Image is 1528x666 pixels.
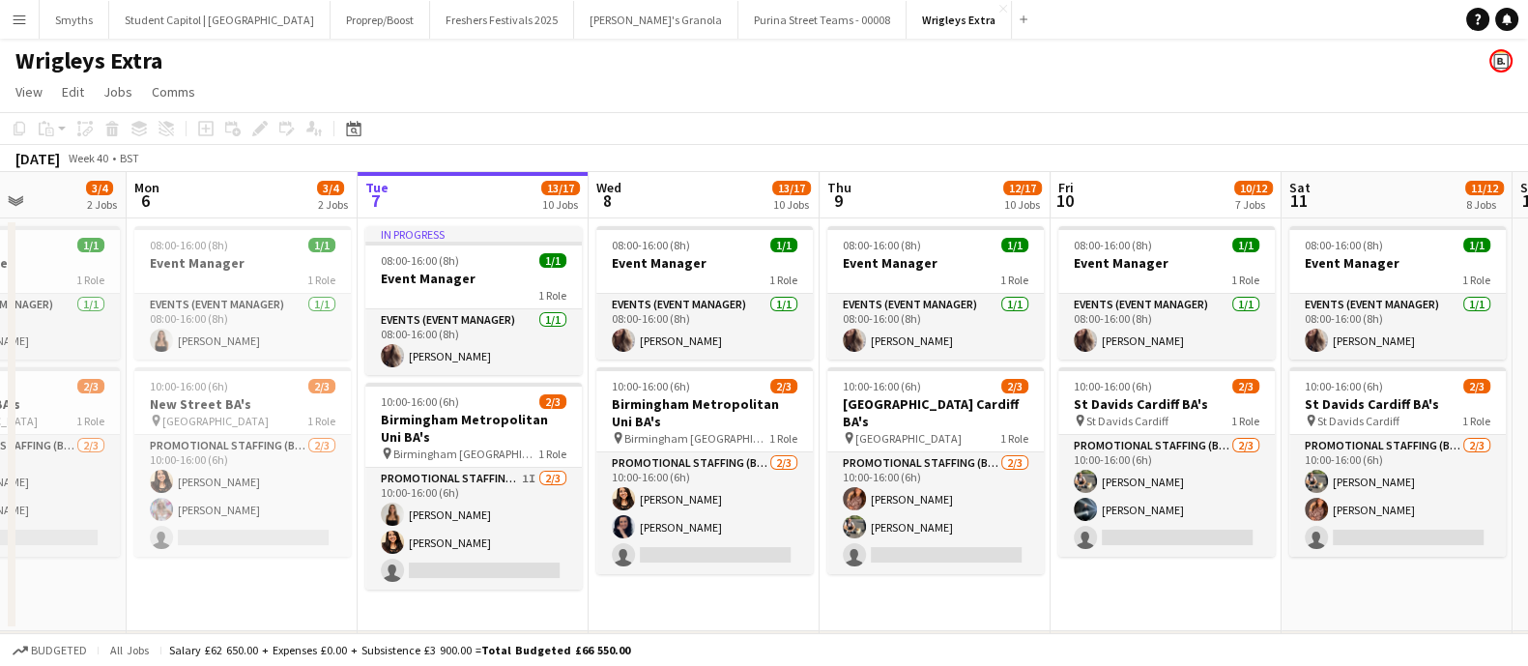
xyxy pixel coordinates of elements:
[331,1,430,39] button: Proprep/Boost
[96,79,140,104] a: Jobs
[54,79,92,104] a: Edit
[62,83,84,101] span: Edit
[10,640,90,661] button: Budgeted
[31,644,87,657] span: Budgeted
[481,643,630,657] span: Total Budgeted £66 550.00
[103,83,132,101] span: Jobs
[574,1,738,39] button: [PERSON_NAME]'s Granola
[120,151,139,165] div: BST
[109,1,331,39] button: Student Capitol | [GEOGRAPHIC_DATA]
[40,1,109,39] button: Smyths
[15,83,43,101] span: View
[106,643,153,657] span: All jobs
[64,151,112,165] span: Week 40
[430,1,574,39] button: Freshers Festivals 2025
[1489,49,1513,72] app-user-avatar: Bounce Activations Ltd
[738,1,907,39] button: Purina Street Teams - 00008
[15,149,60,168] div: [DATE]
[907,1,1012,39] button: Wrigleys Extra
[144,79,203,104] a: Comms
[169,643,630,657] div: Salary £62 650.00 + Expenses £0.00 + Subsistence £3 900.00 =
[152,83,195,101] span: Comms
[8,79,50,104] a: View
[15,46,162,75] h1: Wrigleys Extra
